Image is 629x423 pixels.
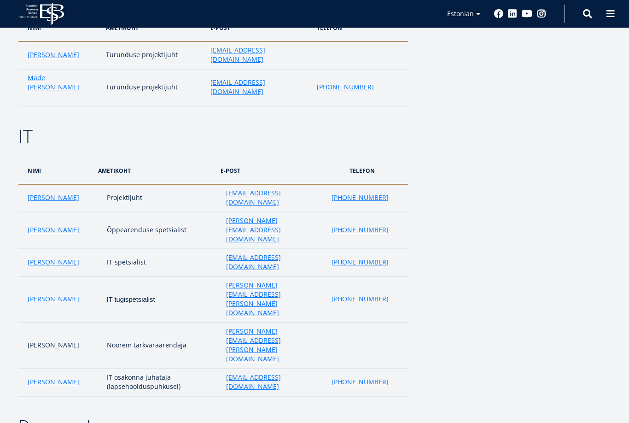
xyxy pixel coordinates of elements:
td: [PERSON_NAME] [18,323,102,369]
a: [EMAIL_ADDRESS][DOMAIN_NAME] [226,373,322,391]
h2: IT [18,125,408,148]
td: IT osakonna juhataja (lapsehoolduspuhkusel) [102,369,222,396]
a: [PERSON_NAME] [28,294,79,304]
td: Noorem tarkvaraarendaja [102,323,222,369]
a: [PERSON_NAME][EMAIL_ADDRESS][DOMAIN_NAME] [226,216,322,244]
th: e-post [216,157,345,184]
a: [PHONE_NUMBER] [332,193,389,202]
a: [PHONE_NUMBER] [332,225,389,235]
th: nimi [18,14,101,41]
th: telefon [312,14,408,41]
a: [PHONE_NUMBER] [332,377,389,387]
th: nimi [18,157,93,184]
a: [PHONE_NUMBER] [332,258,389,267]
a: [PHONE_NUMBER] [332,294,389,304]
a: [PERSON_NAME][EMAIL_ADDRESS][PERSON_NAME][DOMAIN_NAME] [226,327,322,364]
a: [EMAIL_ADDRESS][DOMAIN_NAME] [210,46,308,64]
a: [PERSON_NAME][EMAIL_ADDRESS][PERSON_NAME][DOMAIN_NAME] [226,281,322,317]
a: [PERSON_NAME] [28,50,79,59]
td: Õppearenduse spetsialist [102,212,222,249]
a: [PHONE_NUMBER] [317,82,374,92]
a: [EMAIL_ADDRESS][DOMAIN_NAME] [226,188,322,207]
a: Youtube [522,9,532,18]
th: e-post [206,14,312,41]
td: IT-spetsialist [102,249,222,276]
a: [PERSON_NAME] [28,258,79,267]
a: [PERSON_NAME] [28,225,79,235]
th: ametikoht [93,157,216,184]
a: [PERSON_NAME] [28,377,79,387]
span: IT tugispetsialist [107,296,155,303]
a: Facebook [494,9,503,18]
a: Made [PERSON_NAME] [28,73,97,92]
a: Linkedin [508,9,517,18]
a: [PERSON_NAME] [28,193,79,202]
th: ametikoht [101,14,206,41]
a: [EMAIL_ADDRESS][DOMAIN_NAME] [226,253,322,271]
td: Turunduse projektijuht [101,41,206,69]
a: Instagram [537,9,546,18]
a: [EMAIL_ADDRESS][DOMAIN_NAME] [210,78,308,96]
td: Projektijuht [102,185,222,212]
th: telefon [345,157,408,184]
td: Turunduse projektijuht [101,69,206,106]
